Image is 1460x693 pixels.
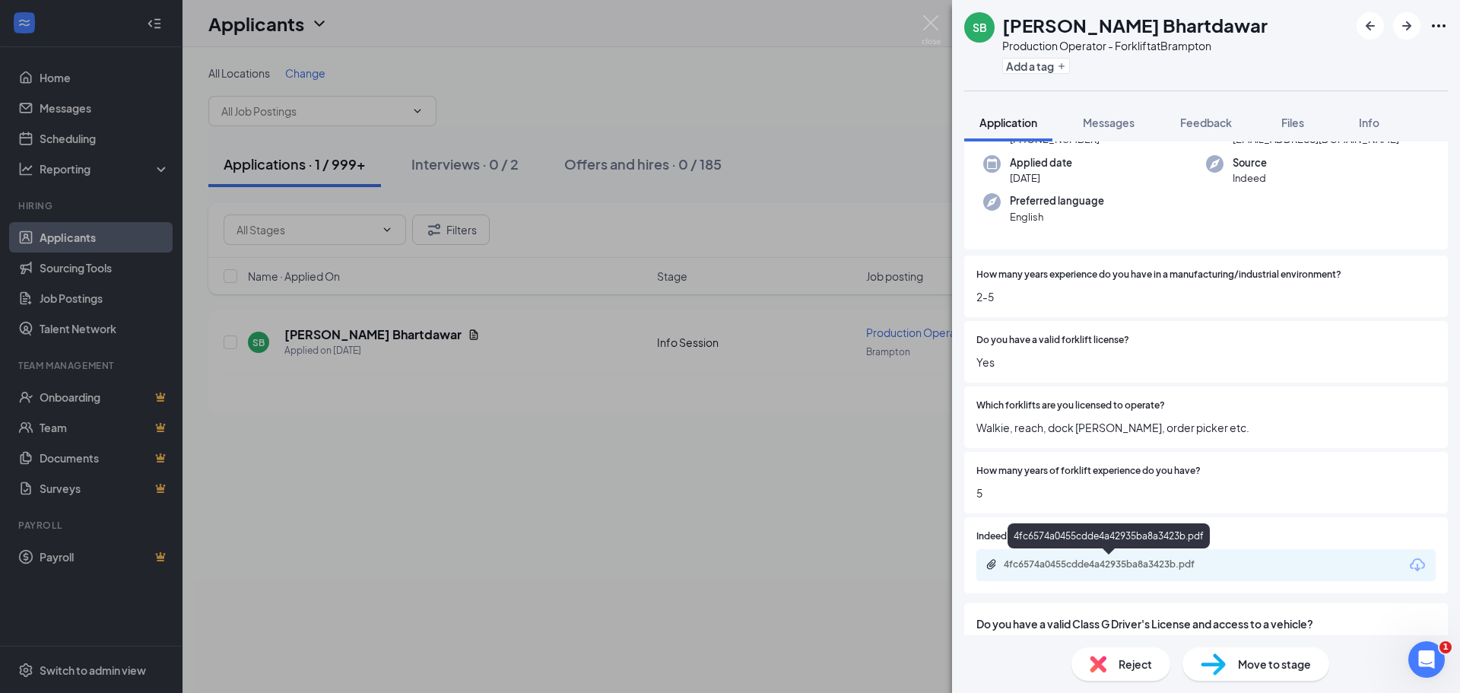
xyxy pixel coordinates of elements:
[973,20,987,35] div: SB
[1430,17,1448,35] svg: Ellipses
[976,419,1436,436] span: Walkie, reach, dock [PERSON_NAME], order picker etc.
[976,464,1201,478] span: How many years of forklift experience do you have?
[976,615,1436,632] span: Do you have a valid Class G Driver's License and access to a vehicle?
[1238,656,1311,672] span: Move to stage
[1180,116,1232,129] span: Feedback
[979,116,1037,129] span: Application
[1233,170,1267,186] span: Indeed
[1439,641,1452,653] span: 1
[1010,170,1072,186] span: [DATE]
[1233,155,1267,170] span: Source
[1359,116,1379,129] span: Info
[976,268,1341,282] span: How many years experience do you have in a manufacturing/industrial environment?
[985,558,1232,573] a: Paperclip4fc6574a0455cdde4a42935ba8a3423b.pdf
[1281,116,1304,129] span: Files
[1002,12,1268,38] h1: [PERSON_NAME] Bhartdawar
[1057,62,1066,71] svg: Plus
[1010,193,1104,208] span: Preferred language
[976,399,1165,413] span: Which forklifts are you licensed to operate?
[1361,17,1379,35] svg: ArrowLeftNew
[1357,12,1384,40] button: ArrowLeftNew
[1408,556,1427,574] svg: Download
[976,354,1436,370] span: Yes
[1010,209,1104,224] span: English
[976,485,1436,501] span: 5
[1398,17,1416,35] svg: ArrowRight
[1393,12,1420,40] button: ArrowRight
[1002,58,1070,74] button: PlusAdd a tag
[1408,641,1445,678] iframe: Intercom live chat
[1008,523,1210,548] div: 4fc6574a0455cdde4a42935ba8a3423b.pdf
[976,333,1129,348] span: Do you have a valid forklift license?
[976,288,1436,305] span: 2-5
[1119,656,1152,672] span: Reject
[976,529,1043,544] span: Indeed Resume
[1083,116,1135,129] span: Messages
[1004,558,1217,571] div: 4fc6574a0455cdde4a42935ba8a3423b.pdf
[1010,155,1072,170] span: Applied date
[985,558,998,571] svg: Paperclip
[1002,38,1268,53] div: Production Operator - Forklift at Brampton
